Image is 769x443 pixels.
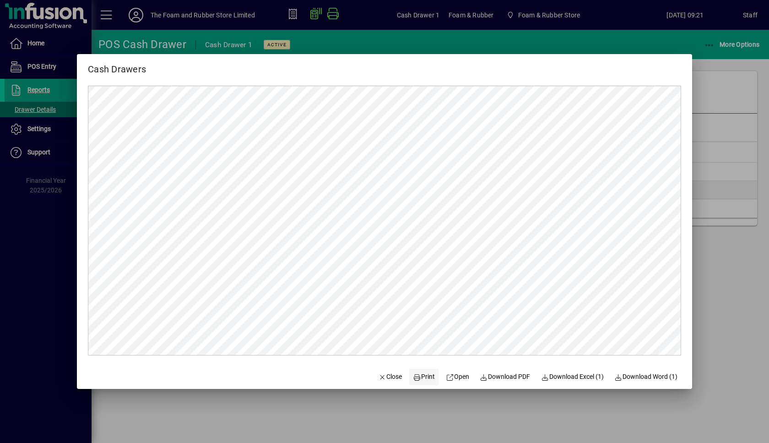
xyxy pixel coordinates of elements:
[442,369,473,385] a: Open
[477,369,534,385] a: Download PDF
[537,369,607,385] button: Download Excel (1)
[480,372,531,382] span: Download PDF
[409,369,439,385] button: Print
[541,372,604,382] span: Download Excel (1)
[446,372,469,382] span: Open
[379,372,402,382] span: Close
[375,369,406,385] button: Close
[611,369,682,385] button: Download Word (1)
[413,372,435,382] span: Print
[615,372,678,382] span: Download Word (1)
[77,54,157,77] h2: Cash Drawers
